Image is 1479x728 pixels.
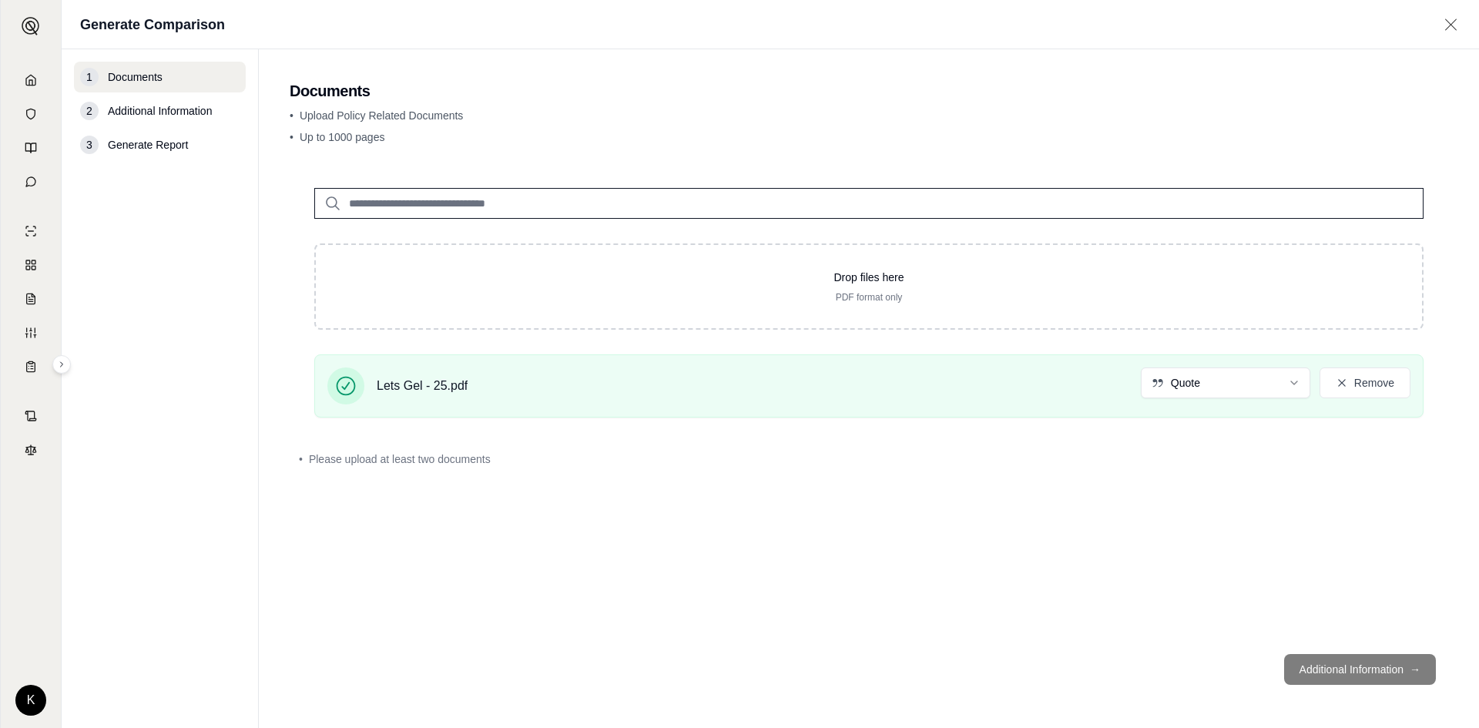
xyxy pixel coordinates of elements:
span: Upload Policy Related Documents [300,109,463,122]
span: Documents [108,69,163,85]
p: PDF format only [340,291,1397,304]
a: Chat [10,166,52,197]
span: • [290,109,293,122]
a: Custom Report [10,317,52,348]
a: Claim Coverage [10,283,52,314]
button: Expand sidebar [52,355,71,374]
a: Prompt Library [10,133,52,163]
a: Legal Search Engine [10,434,52,465]
h1: Generate Comparison [80,14,225,35]
div: 2 [80,102,99,120]
span: • [290,131,293,143]
img: Expand sidebar [22,17,40,35]
a: Contract Analysis [10,401,52,431]
a: Coverage Table [10,351,52,382]
a: Single Policy [10,216,52,247]
a: Home [10,65,52,96]
div: 1 [80,68,99,86]
button: Expand sidebar [15,11,46,42]
div: 3 [80,136,99,154]
span: Up to 1000 pages [300,131,385,143]
a: Policy Comparisons [10,250,52,280]
button: Remove [1320,367,1410,398]
div: K [15,685,46,716]
span: Please upload at least two documents [309,451,491,467]
span: • [299,451,303,467]
h2: Documents [290,80,1448,102]
a: Documents Vault [10,99,52,129]
span: Generate Report [108,137,188,153]
span: Additional Information [108,103,212,119]
p: Drop files here [340,270,1397,285]
span: Lets Gel - 25.pdf [377,377,468,395]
